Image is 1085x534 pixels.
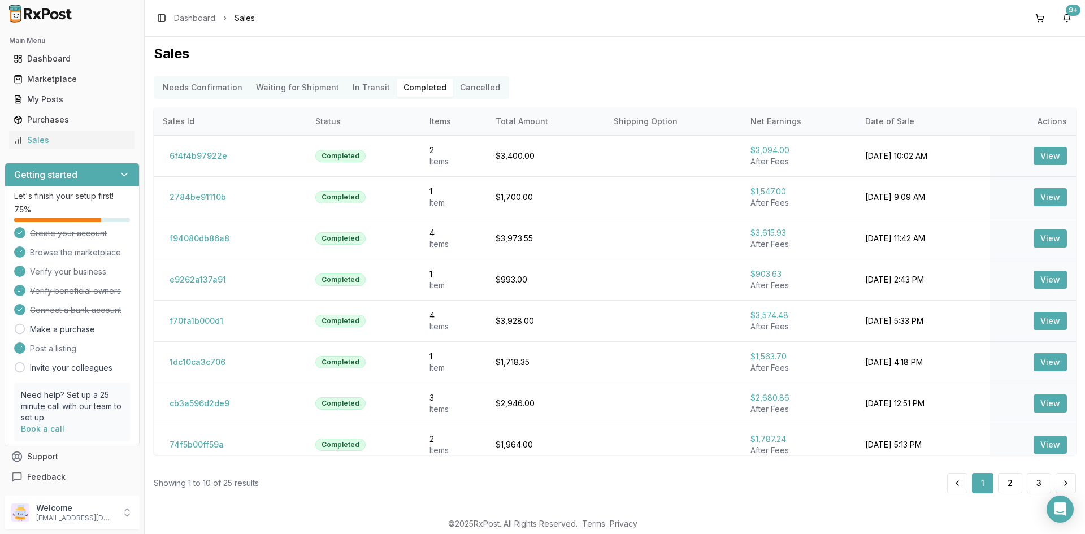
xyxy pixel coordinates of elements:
button: Marketplace [5,70,140,88]
div: $1,547.00 [750,186,848,197]
div: After Fees [750,362,848,374]
div: Completed [315,356,366,368]
a: Marketplace [9,69,135,89]
button: View [1034,394,1067,413]
div: 4 [429,310,478,321]
button: View [1034,312,1067,330]
div: $993.00 [496,274,596,285]
th: Items [420,108,487,135]
p: Need help? Set up a 25 minute call with our team to set up. [21,389,123,423]
div: Marketplace [14,73,131,85]
h3: Getting started [14,168,77,181]
th: Actions [990,108,1076,135]
div: Item s [429,238,478,250]
button: Completed [397,79,453,97]
div: [DATE] 4:18 PM [865,357,981,368]
div: Completed [315,273,366,286]
div: After Fees [750,445,848,456]
div: Completed [315,191,366,203]
div: 3 [429,392,478,403]
div: $1,700.00 [496,192,596,203]
a: Book a call [21,424,64,433]
div: $1,563.70 [750,351,848,362]
span: Create your account [30,228,107,239]
a: My Posts [9,89,135,110]
div: $2,680.86 [750,392,848,403]
div: After Fees [750,403,848,415]
div: [DATE] 12:51 PM [865,398,981,409]
div: $2,946.00 [496,398,596,409]
th: Sales Id [154,108,306,135]
button: View [1034,229,1067,248]
button: f70fa1b000d1 [163,312,230,330]
div: $3,094.00 [750,145,848,156]
th: Net Earnings [741,108,857,135]
span: Post a listing [30,343,76,354]
div: Item s [429,445,478,456]
div: 2 [429,433,478,445]
button: 3 [1027,473,1051,493]
img: RxPost Logo [5,5,77,23]
button: 9+ [1058,9,1076,27]
div: Item [429,362,478,374]
div: 1 [429,268,478,280]
div: After Fees [750,280,848,291]
div: My Posts [14,94,131,105]
div: [DATE] 10:02 AM [865,150,981,162]
button: Waiting for Shipment [249,79,346,97]
div: $3,928.00 [496,315,596,327]
a: Make a purchase [30,324,95,335]
button: My Posts [5,90,140,108]
a: 2 [998,473,1022,493]
th: Status [306,108,420,135]
div: Dashboard [14,53,131,64]
nav: breadcrumb [174,12,255,24]
div: [DATE] 5:33 PM [865,315,981,327]
p: Let's finish your setup first! [14,190,130,202]
div: Item s [429,156,478,167]
button: Support [5,446,140,467]
button: Purchases [5,111,140,129]
div: [DATE] 11:42 AM [865,233,981,244]
h2: Main Menu [9,36,135,45]
th: Total Amount [487,108,605,135]
div: Item s [429,403,478,415]
div: Item [429,197,478,209]
button: e9262a137a91 [163,271,233,289]
span: 75 % [14,204,31,215]
div: Completed [315,439,366,451]
div: Completed [315,397,366,410]
button: In Transit [346,79,397,97]
span: Browse the marketplace [30,247,121,258]
button: 74f5b00ff59a [163,436,231,454]
span: Sales [235,12,255,24]
div: $3,400.00 [496,150,596,162]
a: Sales [9,130,135,150]
button: View [1034,271,1067,289]
div: Sales [14,134,131,146]
div: $3,615.93 [750,227,848,238]
button: View [1034,353,1067,371]
button: cb3a596d2de9 [163,394,236,413]
div: Open Intercom Messenger [1047,496,1074,523]
button: 2784be91110b [163,188,233,206]
div: 1 [429,186,478,197]
div: $3,574.48 [750,310,848,321]
img: User avatar [11,503,29,522]
div: After Fees [750,321,848,332]
a: Terms [582,519,605,528]
button: View [1034,436,1067,454]
button: Needs Confirmation [156,79,249,97]
button: 6f4f4b97922e [163,147,234,165]
div: Item s [429,321,478,332]
div: $1,718.35 [496,357,596,368]
h1: Sales [154,45,1076,63]
div: After Fees [750,197,848,209]
div: $903.63 [750,268,848,280]
div: After Fees [750,156,848,167]
div: 2 [429,145,478,156]
div: Completed [315,315,366,327]
div: $1,787.24 [750,433,848,445]
th: Shipping Option [605,108,741,135]
p: [EMAIL_ADDRESS][DOMAIN_NAME] [36,514,115,523]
